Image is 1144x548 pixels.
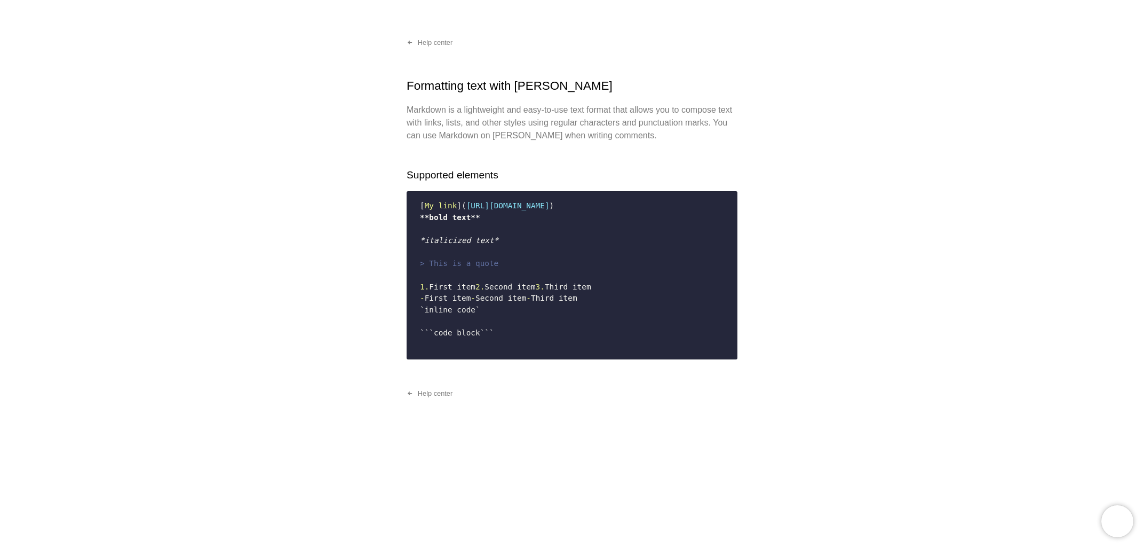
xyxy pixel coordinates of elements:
[550,201,554,210] span: )
[480,328,494,337] span: ```
[420,328,434,337] span: ```
[420,236,498,245] span: *italicized text*
[466,201,550,210] span: [URL][DOMAIN_NAME]
[398,385,461,402] a: Help center
[420,306,480,314] span: `inline code`
[407,104,737,142] p: Markdown is a lightweight and easy-to-use text format that allows you to compose text with links,...
[429,283,475,291] span: First item
[531,294,577,302] span: Third item
[425,294,471,302] span: First item
[471,294,475,302] span: -
[536,283,545,291] span: 3.
[457,201,466,210] span: ](
[420,201,425,210] span: [
[475,294,526,302] span: Second item
[484,283,535,291] span: Second item
[420,294,425,302] span: -
[407,168,737,183] h2: Supported elements
[434,328,480,337] span: code block
[475,283,484,291] span: 2.
[526,294,531,302] span: -
[420,283,429,291] span: 1.
[545,283,591,291] span: Third item
[407,77,737,95] h1: Formatting text with [PERSON_NAME]
[425,201,457,210] span: My link
[1101,505,1133,537] iframe: Chatra live chat
[420,259,498,268] span: > This is a quote
[398,34,461,51] a: Help center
